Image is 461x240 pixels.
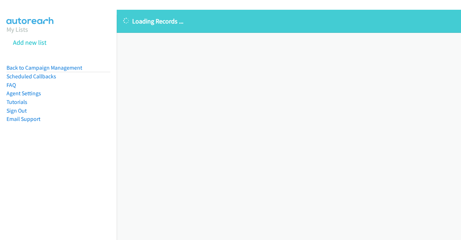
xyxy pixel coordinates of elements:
a: My Lists [6,25,28,34]
a: Email Support [6,115,40,122]
p: Loading Records ... [123,16,455,26]
a: Back to Campaign Management [6,64,82,71]
a: Sign Out [6,107,27,114]
a: FAQ [6,82,16,88]
a: Tutorials [6,99,27,105]
a: Scheduled Callbacks [6,73,56,80]
a: Add new list [13,38,46,47]
a: Agent Settings [6,90,41,97]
